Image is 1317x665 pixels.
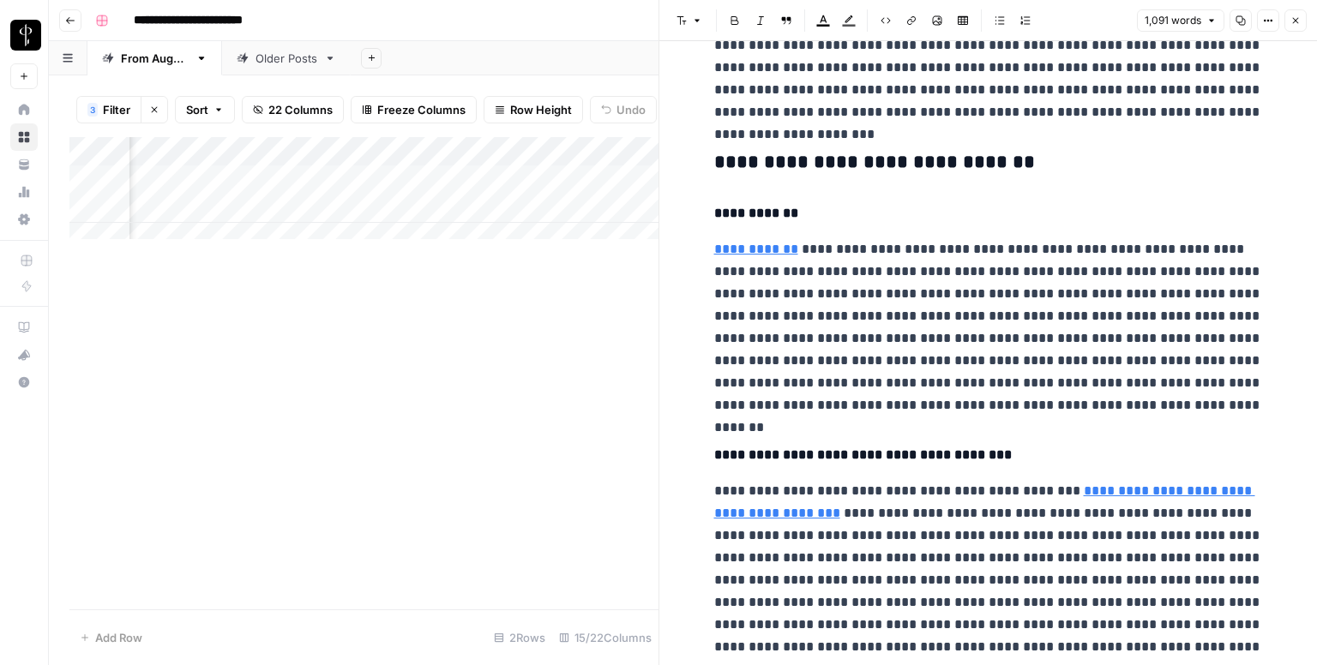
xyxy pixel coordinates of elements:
[87,41,222,75] a: From [DATE]
[10,151,38,178] a: Your Data
[95,629,142,646] span: Add Row
[10,314,38,341] a: AirOps Academy
[616,101,646,118] span: Undo
[10,14,38,57] button: Workspace: LP Production Workloads
[103,101,130,118] span: Filter
[552,624,658,651] div: 15/22 Columns
[175,96,235,123] button: Sort
[90,103,95,117] span: 3
[377,101,466,118] span: Freeze Columns
[510,101,572,118] span: Row Height
[242,96,344,123] button: 22 Columns
[87,103,98,117] div: 3
[10,123,38,151] a: Browse
[121,50,189,67] div: From [DATE]
[10,20,41,51] img: LP Production Workloads Logo
[10,341,38,368] button: What's new?
[1137,9,1224,32] button: 1,091 words
[1145,13,1201,28] span: 1,091 words
[590,96,657,123] button: Undo
[222,41,351,75] a: Older Posts
[10,206,38,233] a: Settings
[10,96,38,123] a: Home
[186,101,208,118] span: Sort
[268,101,333,118] span: 22 Columns
[484,96,583,123] button: Row Height
[256,50,317,67] div: Older Posts
[487,624,552,651] div: 2 Rows
[11,342,37,368] div: What's new?
[69,624,153,651] button: Add Row
[10,368,38,396] button: Help + Support
[351,96,477,123] button: Freeze Columns
[10,178,38,206] a: Usage
[76,96,141,123] button: 3Filter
